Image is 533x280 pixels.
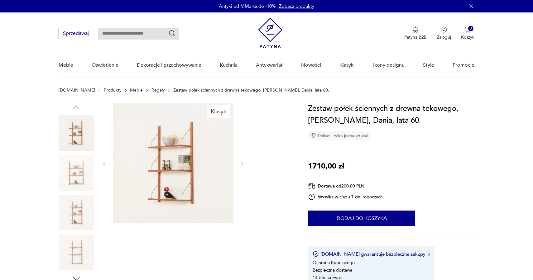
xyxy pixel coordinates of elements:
button: Patyna B2B [404,26,427,40]
a: Dekoracje i przechowywanie [137,53,201,77]
a: Promocje [453,53,474,77]
h1: Zestaw półek ściennych z drewna tekowego, [PERSON_NAME], Dania, lata 60. [308,103,474,126]
a: Kuchnia [220,53,238,77]
img: Ikona koszyka [464,26,471,33]
img: Zdjęcie produktu Zestaw półek ściennych z drewna tekowego, Poul Cadovius, Dania, lata 60. [59,195,94,230]
button: Szukaj [168,30,176,37]
img: Zdjęcie produktu Zestaw półek ściennych z drewna tekowego, Poul Cadovius, Dania, lata 60. [59,155,94,191]
a: Meble [130,88,143,93]
a: Produkty [104,88,122,93]
img: Ikona strzałki w prawo [428,253,430,256]
p: Patyna B2B [404,34,427,40]
img: Ikona diamentu [310,133,316,139]
img: Ikonka użytkownika [441,26,447,33]
a: Antykwariat [256,53,283,77]
div: 0 [468,26,473,31]
a: Style [423,53,434,77]
img: Zdjęcie produktu Zestaw półek ściennych z drewna tekowego, Poul Cadovius, Dania, lata 60. [113,103,233,223]
p: Zaloguj [437,34,451,40]
div: Klasyk [207,105,230,118]
a: Meble [59,53,73,77]
img: Ikona dostawy [308,182,315,190]
p: 1710,00 zł [308,160,344,172]
button: [DOMAIN_NAME] gwarantuje bezpieczne zakupy [313,251,430,257]
button: Zaloguj [437,26,451,40]
button: Sprzedawaj [59,28,93,39]
li: Bezpieczna dostawa [313,267,352,273]
a: Sprzedawaj [59,32,93,36]
li: Ochrona Kupującego [313,260,355,266]
div: Wysyłka w ciągu 7 dni roboczych [308,193,383,201]
p: Zestaw półek ściennych z drewna tekowego, [PERSON_NAME], Dania, lata 60. [173,88,329,93]
img: Zdjęcie produktu Zestaw półek ściennych z drewna tekowego, Poul Cadovius, Dania, lata 60. [59,115,94,151]
div: Dostawa od 200,00 PLN [308,182,383,190]
a: Regały [151,88,165,93]
img: Patyna - sklep z meblami i dekoracjami vintage [258,18,282,48]
img: Ikona certyfikatu [313,251,319,257]
a: Nowości [301,53,321,77]
img: Ikona medalu [412,26,419,33]
img: Zdjęcie produktu Zestaw półek ściennych z drewna tekowego, Poul Cadovius, Dania, lata 60. [59,235,94,270]
a: Ikona medaluPatyna B2B [404,26,427,40]
a: Oświetlenie [92,53,118,77]
a: Ikony designu [373,53,405,77]
a: [DOMAIN_NAME] [59,88,95,93]
a: Zobacz produkty [279,3,314,9]
button: Dodaj do koszyka [308,211,415,226]
p: Antyki od MMarte do -10% [219,3,276,9]
p: Koszyk [461,34,474,40]
div: Unikat - tylko jedna sztuka! [308,131,371,140]
a: Klasyki [339,53,355,77]
button: 0Koszyk [461,26,474,40]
